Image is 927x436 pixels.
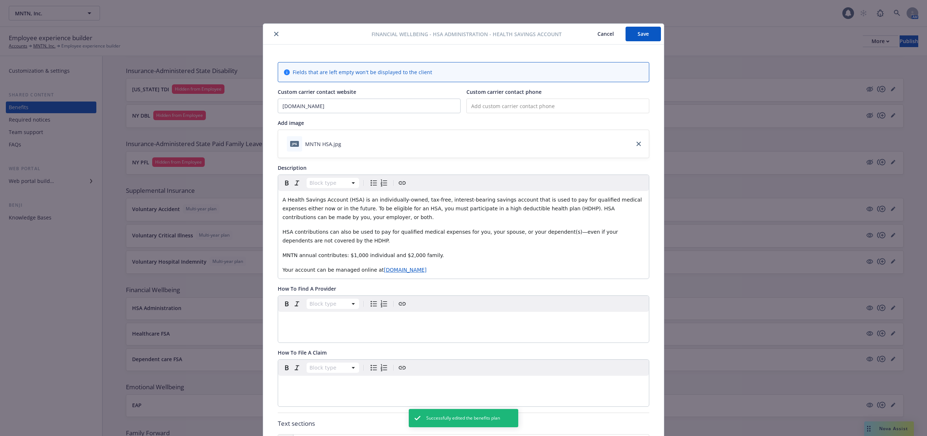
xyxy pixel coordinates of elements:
span: Description [278,164,307,171]
input: Add custom carrier contact phone [466,99,649,113]
button: Block type [307,178,359,188]
span: How To File A Claim [278,349,327,356]
button: Italic [292,363,302,373]
button: Italic [292,178,302,188]
div: MNTN HSA.jpg [305,140,341,148]
a: [DOMAIN_NAME] [384,267,427,273]
button: Bulleted list [369,178,379,188]
span: Custom carrier contact phone [466,88,542,95]
button: Create link [397,363,407,373]
input: Add custom carrier contact website [278,99,460,113]
button: Bold [282,299,292,309]
button: Save [626,27,661,41]
span: Your account can be managed online at [282,267,384,273]
a: close [634,139,643,148]
button: Block type [307,363,359,373]
div: toggle group [369,363,389,373]
button: Create link [397,178,407,188]
div: editable markdown [278,312,649,329]
button: Bulleted list [369,363,379,373]
button: Bulleted list [369,299,379,309]
button: download file [344,140,350,148]
button: Numbered list [379,178,389,188]
button: Numbered list [379,299,389,309]
button: Cancel [586,27,626,41]
button: Block type [307,299,359,309]
span: Fields that are left empty won't be displayed to the client [293,68,432,76]
div: editable markdown [278,191,649,279]
button: Create link [397,299,407,309]
p: Text sections [278,419,649,428]
span: A Health Savings Account (HSA) is an individually-owned, tax-free, interest-bearing savings accou... [282,197,643,220]
button: Bold [282,363,292,373]
button: Bold [282,178,292,188]
button: Numbered list [379,363,389,373]
div: editable markdown [278,376,649,393]
span: Financial Wellbeing - HSA Administration - Health Savings Account [372,30,562,38]
span: Custom carrier contact website [278,88,356,95]
button: close [272,30,281,38]
div: toggle group [369,299,389,309]
span: Add image [278,119,304,126]
button: Italic [292,299,302,309]
span: MNTN annual contributes: $1,000 individual and $2,000 family. [282,252,444,258]
span: How To Find A Provider [278,285,336,292]
span: Successfully edited the benefits plan [426,415,500,421]
span: HSA contributions can also be used to pay for qualified medical expenses for you, your spouse, or... [282,229,620,244]
div: toggle group [369,178,389,188]
span: jpg [290,141,299,146]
